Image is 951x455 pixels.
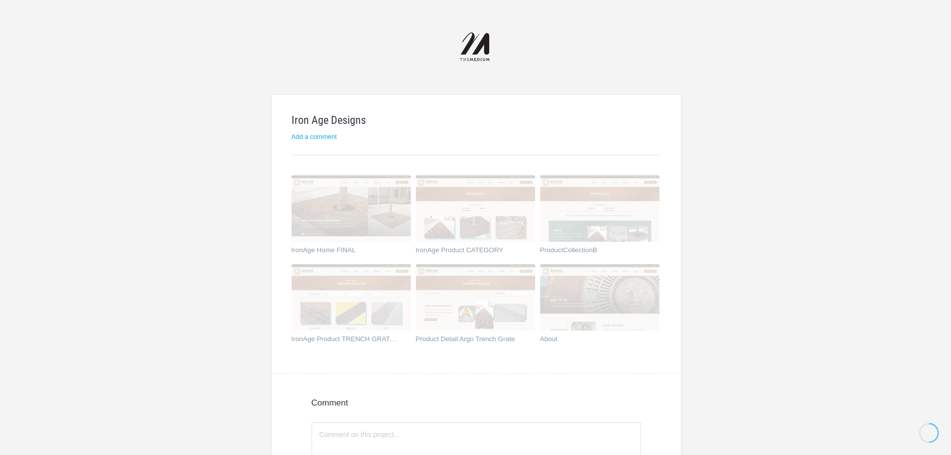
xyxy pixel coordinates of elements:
[460,32,491,62] img: themediumnet-logo_20140702131735.png
[540,175,659,242] img: themediumnet_n9j9od_v2_thumb.jpg
[416,264,535,331] img: themediumnet_3u30wc_thumb.jpg
[540,264,659,331] img: themediumnet_mis84j_thumb.jpg
[292,336,399,346] a: IronAge Product TRENCH GRATES
[312,399,641,407] h4: Comment
[416,336,523,346] a: Product Detail Argo Trench Grate
[416,247,523,257] a: IronAge Product CATEGORY
[292,133,337,140] a: Add a comment
[292,115,659,126] h1: Iron Age Designs
[416,175,535,242] img: themediumnet_0p8txe_thumb.jpg
[292,175,411,242] img: themediumnet_rgmjew_thumb.jpg
[292,247,399,257] a: IronAge Home FINAL
[292,264,411,331] img: themediumnet_iww4vr_v2_thumb.jpg
[540,247,647,257] a: ProductCollectionB
[540,336,647,346] a: About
